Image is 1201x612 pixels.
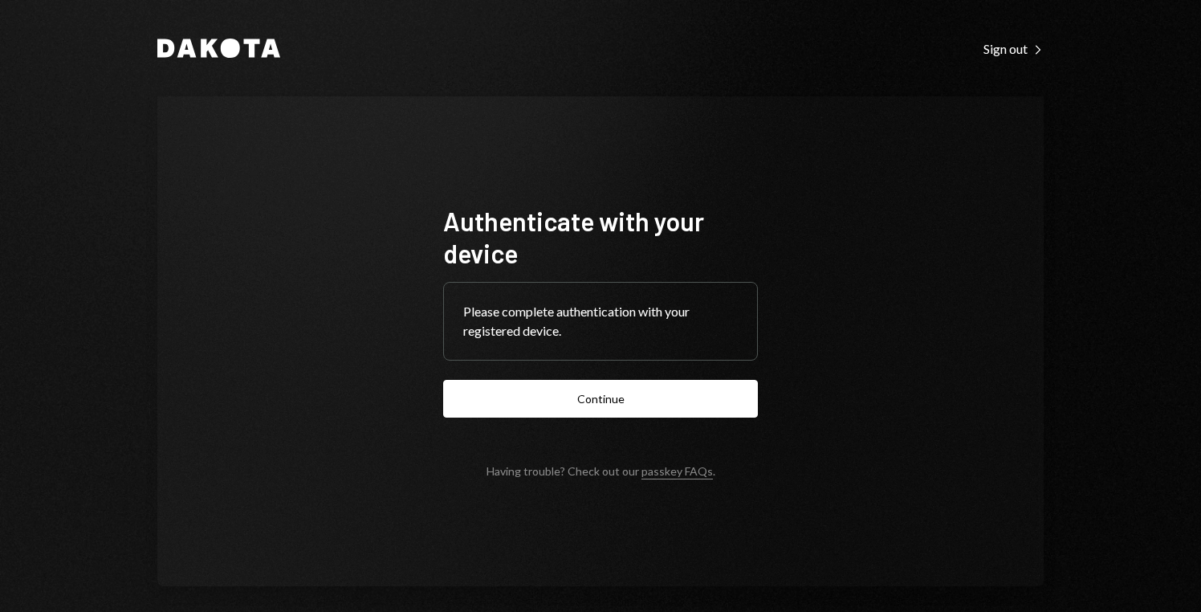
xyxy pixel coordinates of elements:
div: Sign out [983,41,1044,57]
h1: Authenticate with your device [443,205,758,269]
a: Sign out [983,39,1044,57]
div: Please complete authentication with your registered device. [463,302,738,341]
a: passkey FAQs [641,464,713,479]
div: Having trouble? Check out our . [487,464,715,478]
button: Continue [443,380,758,418]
